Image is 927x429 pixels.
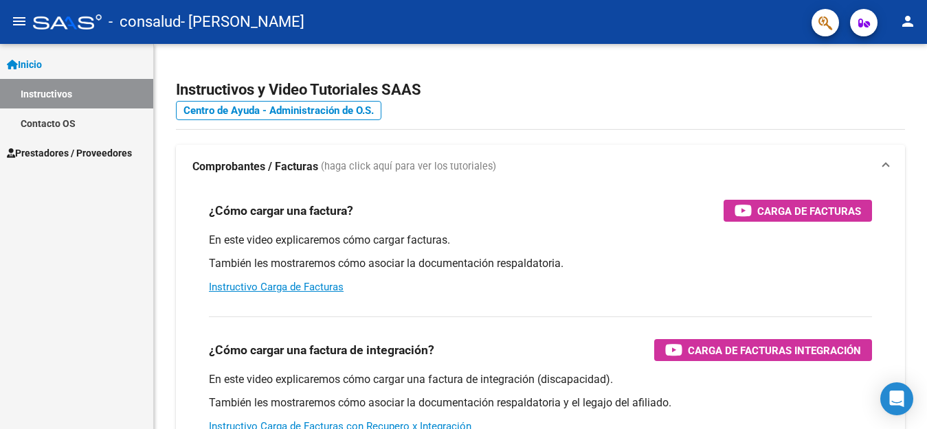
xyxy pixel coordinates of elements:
a: Instructivo Carga de Facturas [209,281,344,293]
p: También les mostraremos cómo asociar la documentación respaldatoria y el legajo del afiliado. [209,395,872,410]
p: También les mostraremos cómo asociar la documentación respaldatoria. [209,256,872,271]
span: - consalud [109,7,181,37]
mat-icon: menu [11,13,27,30]
strong: Comprobantes / Facturas [192,159,318,174]
button: Carga de Facturas [724,200,872,222]
button: Carga de Facturas Integración [654,339,872,361]
span: (haga click aquí para ver los tutoriales) [321,159,496,174]
span: Inicio [7,57,42,72]
a: Centro de Ayuda - Administración de O.S. [176,101,381,120]
mat-icon: person [900,13,916,30]
div: Open Intercom Messenger [880,382,913,415]
span: Carga de Facturas Integración [688,342,861,359]
h3: ¿Cómo cargar una factura de integración? [209,340,434,360]
h2: Instructivos y Video Tutoriales SAAS [176,77,905,103]
span: Prestadores / Proveedores [7,146,132,161]
p: En este video explicaremos cómo cargar una factura de integración (discapacidad). [209,372,872,387]
p: En este video explicaremos cómo cargar facturas. [209,233,872,248]
mat-expansion-panel-header: Comprobantes / Facturas (haga click aquí para ver los tutoriales) [176,145,905,189]
span: Carga de Facturas [757,202,861,220]
h3: ¿Cómo cargar una factura? [209,201,353,220]
span: - [PERSON_NAME] [181,7,304,37]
